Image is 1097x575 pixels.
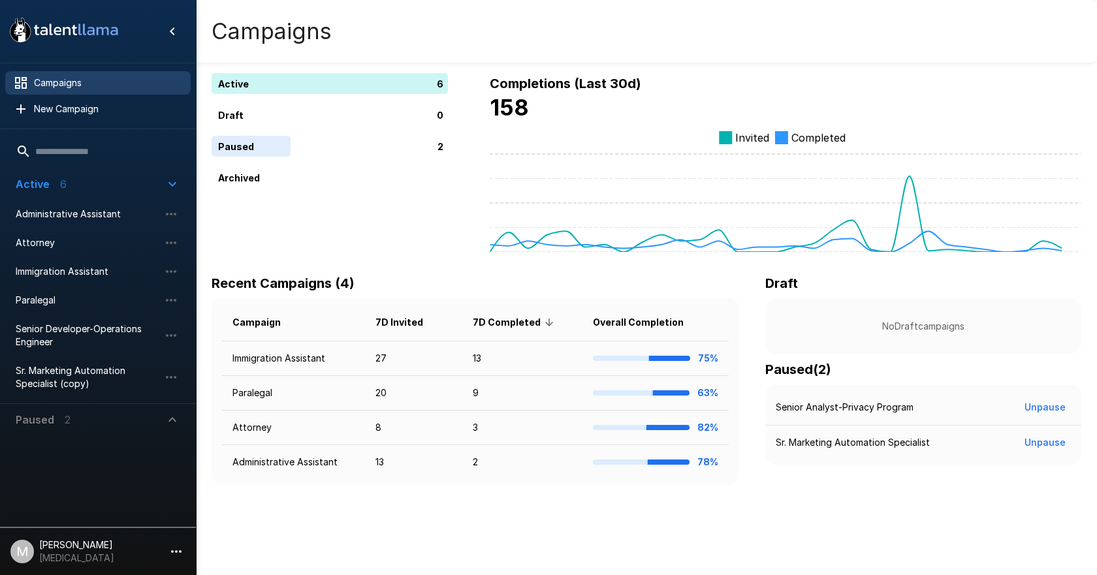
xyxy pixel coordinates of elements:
b: Draft [765,275,798,291]
span: 7D Completed [473,315,558,330]
td: 13 [462,341,582,376]
span: 7D Invited [375,315,440,330]
b: Paused ( 2 ) [765,362,831,377]
p: 2 [437,140,443,153]
button: Unpause [1019,396,1071,420]
td: 20 [365,376,462,411]
span: Campaign [232,315,298,330]
td: 8 [365,411,462,445]
td: 13 [365,445,462,480]
p: Senior Analyst-Privacy Program [776,401,914,414]
td: Attorney [222,411,365,445]
b: 78% [697,456,718,467]
b: Recent Campaigns (4) [212,275,355,291]
p: No Draft campaigns [786,320,1060,333]
h4: Campaigns [212,18,332,45]
b: 82% [697,422,718,433]
td: 3 [462,411,582,445]
span: Overall Completion [593,315,701,330]
b: Completions (Last 30d) [490,76,641,91]
td: Paralegal [222,376,365,411]
td: 9 [462,376,582,411]
b: 63% [697,387,718,398]
td: 2 [462,445,582,480]
b: 75% [698,352,718,364]
td: Administrative Assistant [222,445,365,480]
b: 158 [490,94,529,121]
p: 6 [437,77,443,91]
p: 0 [437,108,443,122]
td: 27 [365,341,462,376]
td: Immigration Assistant [222,341,365,376]
button: Unpause [1019,431,1071,455]
p: Sr. Marketing Automation Specialist [776,436,930,449]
